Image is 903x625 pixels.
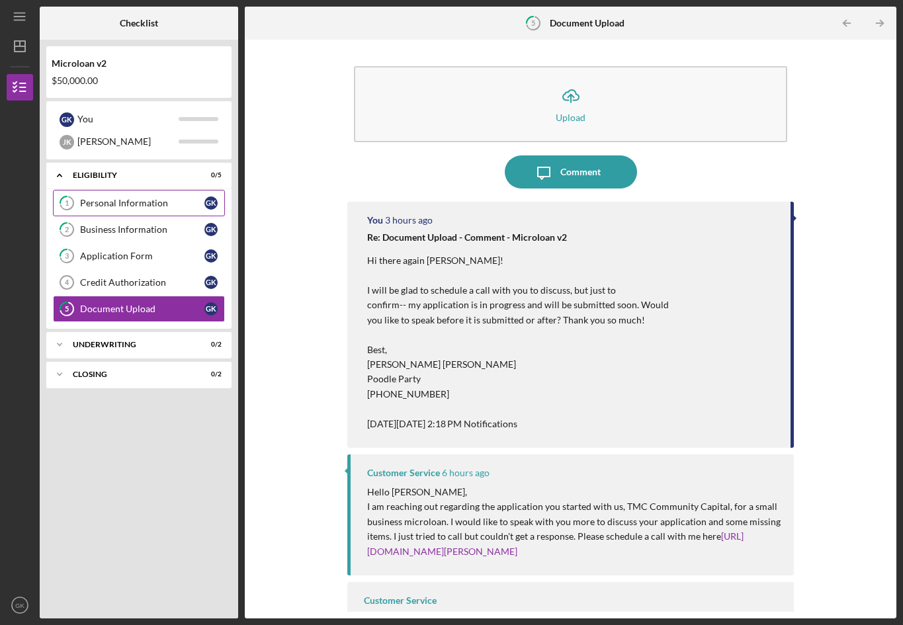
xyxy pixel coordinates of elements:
[560,155,601,188] div: Comment
[15,602,24,609] text: GK
[80,198,204,208] div: Personal Information
[550,18,624,28] b: Document Upload
[77,130,179,153] div: [PERSON_NAME]
[367,530,744,556] a: [URL][DOMAIN_NAME][PERSON_NAME]
[80,224,204,235] div: Business Information
[80,304,204,314] div: Document Upload
[77,108,179,130] div: You
[65,252,69,261] tspan: 3
[52,58,226,69] div: Microloan v2
[73,341,189,349] div: Underwriting
[354,66,788,142] button: Upload
[73,171,189,179] div: Eligibility
[204,196,218,210] div: G K
[367,215,383,226] div: You
[53,269,225,296] a: 4Credit AuthorizationGK
[7,592,33,618] button: GK
[53,216,225,243] a: 2Business InformationGK
[65,305,69,313] tspan: 5
[65,226,69,234] tspan: 2
[80,251,204,261] div: Application Form
[385,215,433,226] time: 2025-10-15 00:36
[53,296,225,322] a: 5Document UploadGK
[198,171,222,179] div: 0 / 5
[65,278,69,286] tspan: 4
[556,112,585,122] div: Upload
[65,199,69,208] tspan: 1
[367,253,669,431] p: Hi there again [PERSON_NAME]! I will be glad to schedule a call with you to discuss, but just to ...
[442,468,490,478] time: 2025-10-14 21:18
[204,302,218,315] div: G K
[52,75,226,86] div: $50,000.00
[364,595,437,606] div: Customer Service
[120,18,158,28] b: Checklist
[367,485,781,499] p: Hello [PERSON_NAME],
[73,370,189,378] div: Closing
[367,468,440,478] div: Customer Service
[204,249,218,263] div: G K
[204,223,218,236] div: G K
[60,112,74,127] div: G K
[60,135,74,149] div: J K
[505,155,637,188] button: Comment
[198,341,222,349] div: 0 / 2
[198,370,222,378] div: 0 / 2
[204,276,218,289] div: G K
[367,231,567,243] strong: Re: Document Upload - Comment - Microloan v2
[53,190,225,216] a: 1Personal InformationGK
[53,243,225,269] a: 3Application FormGK
[80,277,204,288] div: Credit Authorization
[367,499,781,559] p: I am reaching out regarding the application you started with us, TMC Community Capital, for a sma...
[531,19,535,27] tspan: 5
